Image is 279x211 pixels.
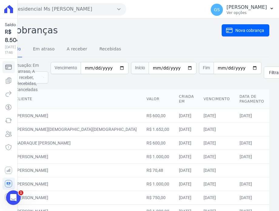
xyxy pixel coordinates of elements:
span: Saldo atual [5,22,27,28]
td: [PERSON_NAME] [11,150,142,163]
td: [DATE] [235,109,269,122]
td: [PERSON_NAME] [11,163,142,177]
th: Vencimento [199,89,234,109]
a: Recebidas [98,42,123,57]
td: R$ 600,00 [142,136,174,150]
td: [DATE] [174,122,199,136]
td: [PERSON_NAME] [11,191,142,204]
td: [DATE] [235,150,269,163]
span: Vencimento [51,62,81,74]
button: Situação: Em atraso, A receber, Recebidas, Canceladas [10,71,48,83]
span: R$ 8.504,39 [5,28,27,44]
td: [PERSON_NAME] [11,177,142,191]
td: [DATE] [174,150,199,163]
td: [DATE] [174,163,199,177]
td: R$ 1.000,00 [142,150,174,163]
p: Ver opções [227,10,267,15]
td: [DATE] [174,136,199,150]
th: Cliente [11,89,142,109]
td: [DATE] [199,150,234,163]
span: GS [214,8,220,12]
td: R$ 1.652,00 [142,122,174,136]
h2: Cobranças [10,23,222,37]
td: [DATE] [199,136,234,150]
td: [DATE] [199,122,234,136]
span: [DATE] 17:46 [5,44,27,55]
td: [DATE] [199,109,234,122]
td: SADRAQUE [PERSON_NAME] [11,136,142,150]
td: R$ 750,00 [142,191,174,204]
td: [DATE] [199,177,234,191]
a: Nova cobrança [222,24,269,36]
td: [PERSON_NAME] [11,109,142,122]
td: [DATE] [199,191,234,204]
th: Valor [142,89,174,109]
td: [DATE] [235,177,269,191]
p: [PERSON_NAME] [227,4,267,10]
button: GS [PERSON_NAME] Ver opções [206,1,279,18]
nav: Sidebar [5,61,12,203]
iframe: Intercom live chat [6,190,21,205]
td: [DATE] [235,136,269,150]
td: [DATE] [235,191,269,204]
td: R$ 1.000,00 [142,177,174,191]
td: [DATE] [174,177,199,191]
th: Data de pagamento [235,89,269,109]
span: Início [131,62,149,74]
td: R$ 70,48 [142,163,174,177]
td: [PERSON_NAME][DEMOGRAPHIC_DATA][DEMOGRAPHIC_DATA] [11,122,142,136]
td: [DATE] [174,191,199,204]
td: [DATE] [174,109,199,122]
button: Residencial Ms [PERSON_NAME] [10,3,126,15]
a: Em atraso [32,42,56,57]
span: Situação: Em atraso, A receber, Recebidas, Canceladas [14,62,39,93]
span: Fim [199,62,213,74]
td: R$ 600,00 [142,109,174,122]
span: Nova cobrança [235,27,264,33]
a: A receber [66,42,89,57]
span: 1 [18,190,23,195]
td: [DATE] [199,163,234,177]
th: Criada em [174,89,199,109]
